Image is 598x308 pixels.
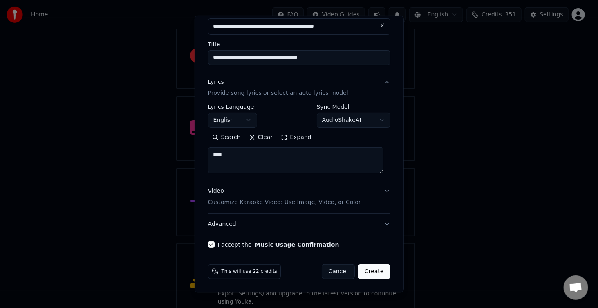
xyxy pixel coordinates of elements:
p: Customize Karaoke Video: Use Image, Video, or Color [208,199,361,207]
label: Title [208,41,390,47]
button: Advanced [208,214,390,235]
button: Search [208,131,245,144]
button: VideoCustomize Karaoke Video: Use Image, Video, or Color [208,181,390,214]
span: This will use 22 credits [222,269,278,275]
div: LyricsProvide song lyrics or select an auto lyrics model [208,104,390,180]
button: Cancel [322,265,355,279]
p: Provide song lyrics or select an auto lyrics model [208,90,348,98]
label: Lyrics Language [208,104,257,110]
button: Expand [277,131,315,144]
button: Clear [245,131,277,144]
button: Create [358,265,390,279]
button: LyricsProvide song lyrics or select an auto lyrics model [208,72,390,104]
div: Lyrics [208,78,224,86]
label: I accept the [218,242,339,248]
div: Video [208,187,361,207]
button: I accept the [255,242,339,248]
label: Sync Model [317,104,390,110]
